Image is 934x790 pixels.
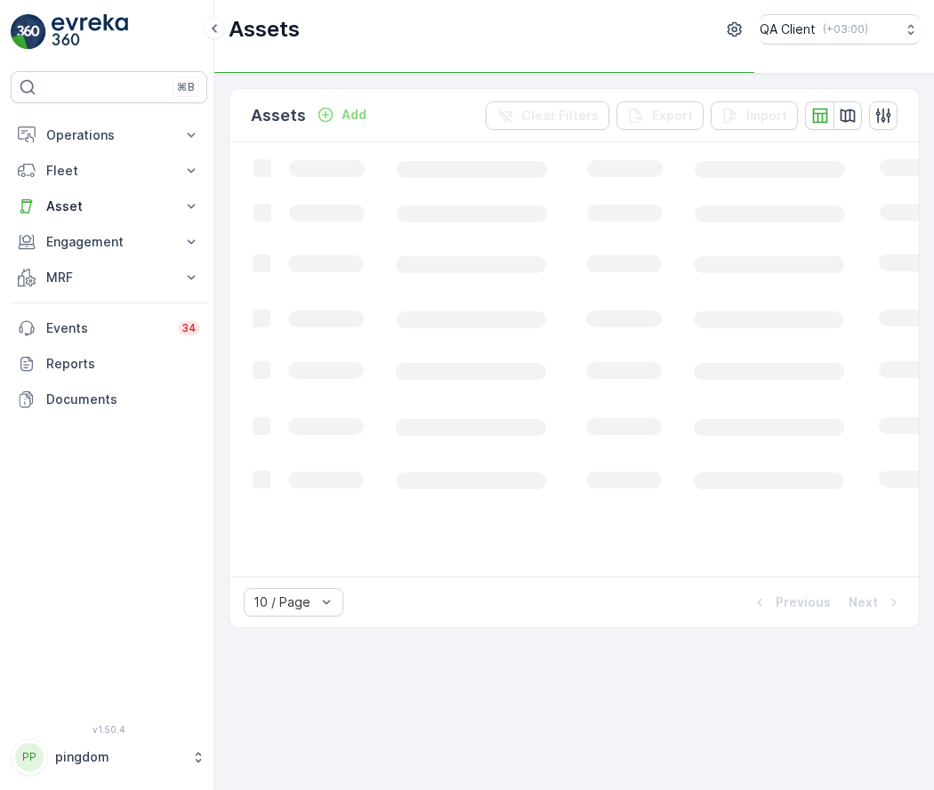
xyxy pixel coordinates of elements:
a: Documents [11,382,207,417]
p: Reports [46,355,200,373]
img: logo_light-DOdMpM7g.png [52,14,128,50]
a: Events34 [11,310,207,346]
button: Operations [11,117,207,153]
button: Export [616,101,704,130]
p: Fleet [46,162,172,180]
button: Fleet [11,153,207,189]
div: PP [15,743,44,771]
p: Add [342,106,366,124]
p: Asset [46,197,172,215]
button: Add [310,104,374,125]
button: MRF [11,260,207,295]
p: pingdom [55,748,182,766]
p: Import [746,107,787,125]
p: Previous [776,593,831,611]
button: QA Client(+03:00) [760,14,920,44]
p: Documents [46,391,200,408]
button: Engagement [11,224,207,260]
p: QA Client [760,20,816,38]
p: ⌘B [177,80,195,94]
p: Assets [229,15,300,44]
button: Previous [749,592,833,613]
button: Clear Filters [486,101,609,130]
p: Events [46,319,167,337]
button: Next [847,592,905,613]
p: MRF [46,269,172,286]
button: Import [711,101,798,130]
p: Clear Filters [521,107,599,125]
p: Assets [251,103,306,128]
p: ( +03:00 ) [823,22,868,36]
p: Export [652,107,693,125]
p: Operations [46,126,172,144]
p: Engagement [46,233,172,251]
a: Reports [11,346,207,382]
p: Next [849,593,878,611]
span: v 1.50.4 [11,724,207,735]
button: PPpingdom [11,738,207,776]
p: 34 [181,321,197,335]
img: logo [11,14,46,50]
button: Asset [11,189,207,224]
